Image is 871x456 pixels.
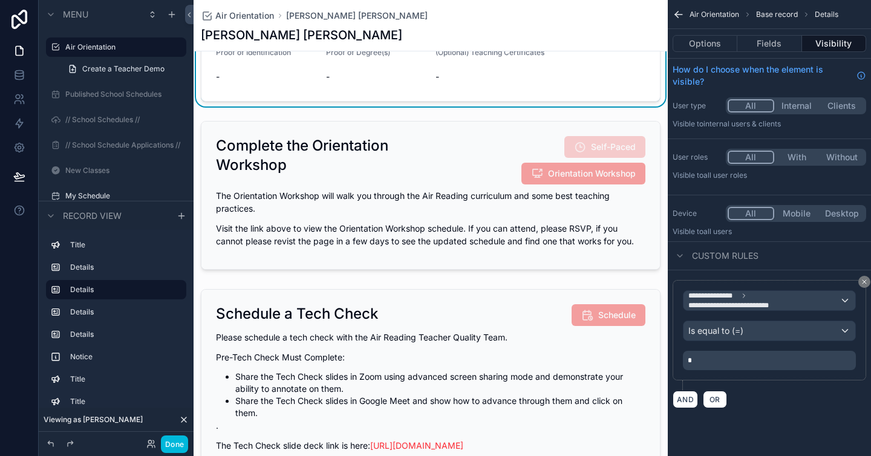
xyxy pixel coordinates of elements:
[703,119,781,128] span: Internal users & clients
[673,101,721,111] label: User type
[65,166,179,175] label: New Classes
[819,151,864,164] button: Without
[216,48,291,57] span: Proof of Identification
[703,171,747,180] span: All user roles
[70,330,177,339] label: Details
[683,321,856,341] button: Is equal to (=)
[326,71,426,83] span: -
[65,42,179,52] label: Air Orientation
[703,227,732,236] span: all users
[215,10,274,22] span: Air Orientation
[70,240,177,250] label: Title
[707,395,723,404] span: OR
[815,10,838,19] span: Details
[82,64,165,74] span: Create a Teacher Demo
[774,151,820,164] button: With
[326,48,390,57] span: Proof of Degree(s)
[435,48,544,57] span: (Optional) Teaching Certificates
[728,99,774,112] button: All
[65,115,179,125] label: // School Schedules //
[39,230,194,412] div: scrollable content
[216,71,316,83] span: -
[673,209,721,218] label: Device
[70,307,177,317] label: Details
[688,325,743,337] span: Is equal to (=)
[286,10,428,22] a: [PERSON_NAME] [PERSON_NAME]
[774,207,820,220] button: Mobile
[673,64,866,88] a: How do I choose when the element is visible?
[673,171,866,180] p: Visible to
[728,151,774,164] button: All
[161,435,188,453] button: Done
[673,391,698,408] button: AND
[673,119,866,129] p: Visible to
[201,10,274,22] a: Air Orientation
[692,250,758,262] span: Custom rules
[728,207,774,220] button: All
[673,227,866,236] p: Visible to
[63,8,88,21] span: Menu
[60,59,186,79] a: Create a Teacher Demo
[673,64,852,88] span: How do I choose when the element is visible?
[70,352,177,362] label: Notice
[737,35,801,52] button: Fields
[65,191,179,201] label: My Schedule
[774,99,820,112] button: Internal
[435,71,645,83] span: -
[63,210,122,222] span: Record view
[70,397,177,406] label: Title
[65,140,180,150] label: // School Schedule Applications //
[65,90,179,99] label: Published School Schedules
[673,35,737,52] button: Options
[201,27,402,44] h1: [PERSON_NAME] [PERSON_NAME]
[819,207,864,220] button: Desktop
[70,374,177,384] label: Title
[673,152,721,162] label: User roles
[70,285,177,295] label: Details
[819,99,864,112] button: Clients
[44,415,143,425] span: Viewing as [PERSON_NAME]
[703,391,727,408] button: OR
[70,262,177,272] label: Details
[690,10,739,19] span: Air Orientation
[802,35,866,52] button: Visibility
[756,10,798,19] span: Base record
